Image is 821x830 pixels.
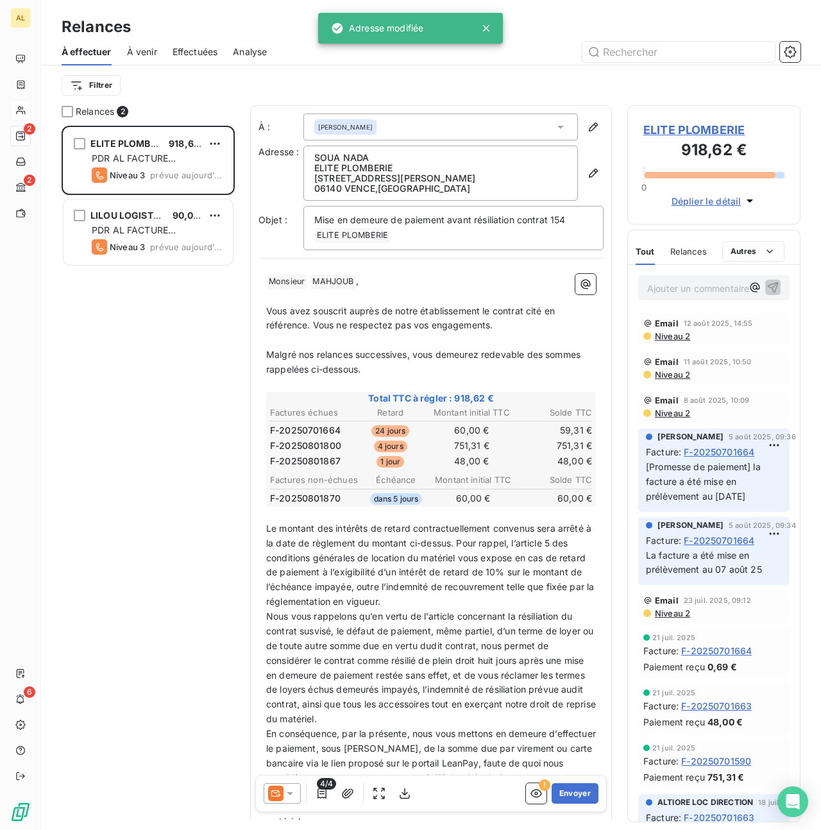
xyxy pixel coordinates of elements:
th: Solde TTC [513,406,593,419]
span: F-20250801800 [270,439,341,452]
span: 12 août 2025, 14:55 [684,319,753,327]
span: 90,00 € [173,210,208,221]
span: Déplier le détail [672,194,741,208]
span: Niveau 2 [654,331,690,341]
span: Niveau 2 [654,369,690,380]
span: 4 jours [374,441,407,452]
span: prévue aujourd’hui [150,242,223,252]
td: F-20250801870 [269,491,359,505]
span: [Promesse de paiement] la facture a été mise en prélèvement au [DATE] [646,461,763,502]
div: Open Intercom Messenger [777,786,808,817]
span: [PERSON_NAME] [657,520,724,531]
span: Tout [636,246,655,257]
span: 23 juil. 2025, 09:12 [684,597,751,604]
span: Paiement reçu [643,660,705,673]
td: 48,00 € [513,454,593,468]
span: [PERSON_NAME] [318,123,373,131]
span: Facture : [643,754,679,768]
span: 48,00 € [707,715,743,729]
span: 2 [24,123,35,135]
span: 8 août 2025, 10:09 [684,396,750,404]
span: Relances [670,246,707,257]
span: 5 août 2025, 09:36 [729,433,796,441]
span: Analyse [233,46,267,58]
span: ELITE PLOMBERIE [315,228,390,243]
span: F-20250701663 [684,811,754,824]
span: 2 [117,106,128,117]
span: 2 [24,174,35,186]
span: 21 juil. 2025 [652,634,695,641]
span: La facture a été mise en prélèvement au 07 août 25 [646,550,762,575]
span: À venir [127,46,157,58]
span: MAHJOUB [310,275,355,289]
label: À : [258,121,303,133]
span: F-20250801867 [270,455,341,468]
span: Mise en demeure de paiement avant résiliation contrat 154 [314,214,566,225]
span: Nous vous rappelons qu’en vertu de l’article concernant la résiliation du contrat susvisé, le déf... [266,611,598,724]
th: Retard [351,406,431,419]
span: Paiement reçu [643,715,705,729]
th: Factures échues [269,406,350,419]
div: AL [10,8,31,28]
td: 751,31 € [513,439,593,453]
span: ALTIORE LOC DIRECTION [657,797,753,808]
span: 6 [24,686,35,698]
span: Relances [76,105,114,118]
span: F-20250701590 [681,754,751,768]
span: Facture : [643,644,679,657]
span: Niveau 3 [110,242,145,252]
span: Malgré nos relances successives, vous demeurez redevable des sommes rappelées ci-dessous. [266,349,583,375]
span: Effectuées [173,46,218,58]
button: Filtrer [62,75,121,96]
span: 4/4 [317,778,336,790]
td: 60,00 € [434,491,512,505]
span: 24 jours [371,425,409,437]
span: Niveau 2 [654,608,690,618]
span: 21 juil. 2025 [652,689,695,697]
div: Adresse modifiée [331,17,423,40]
span: Facture : [646,534,681,547]
td: 48,00 € [432,454,512,468]
span: Email [655,595,679,606]
span: F-20250701664 [684,445,754,459]
input: Rechercher [582,42,775,62]
a: 2 [10,177,30,198]
th: Échéance [360,473,432,487]
span: LILOU LOGISTIQUE [90,210,175,221]
span: 1 jour [377,456,404,468]
p: ELITE PLOMBERIE [314,163,567,173]
span: Email [655,395,679,405]
span: dans 5 jours [370,493,423,505]
span: Total TTC à régler : 918,62 € [268,392,594,405]
p: SOUA NADA [314,153,567,163]
span: 0 [641,182,647,192]
span: Niveau 2 [654,408,690,418]
span: Paiement reçu [643,770,705,784]
span: [PERSON_NAME] [657,431,724,443]
span: F-20250701664 [270,424,341,437]
td: 60,00 € [432,423,512,437]
span: Objet : [258,214,287,225]
button: Envoyer [552,783,598,804]
span: Email [655,357,679,367]
span: Facture : [646,811,681,824]
span: PDR AL FACTURE [PERSON_NAME] [92,153,176,176]
span: En conséquence, par la présente, nous vous mettons en demeure d’effectuer le paiement, sous [PERS... [266,728,598,827]
th: Montant initial TTC [434,473,512,487]
h3: 918,62 € [643,139,784,164]
span: Email [655,318,679,328]
span: 751,31 € [707,770,744,784]
img: Logo LeanPay [10,802,31,822]
span: Le montant des intérêts de retard contractuellement convenus sera arrêté à la date de règlement d... [266,523,597,607]
span: Adresse : [258,146,299,157]
span: Facture : [646,445,681,459]
a: 2 [10,126,30,146]
span: Facture : [643,699,679,713]
span: Monsieur [267,275,307,289]
span: prévue aujourd’hui [150,170,223,180]
span: 5 août 2025, 09:34 [729,521,796,529]
th: Montant initial TTC [432,406,512,419]
th: Solde TTC [514,473,593,487]
span: ELITE PLOMBERIE [643,121,784,139]
td: 751,31 € [432,439,512,453]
